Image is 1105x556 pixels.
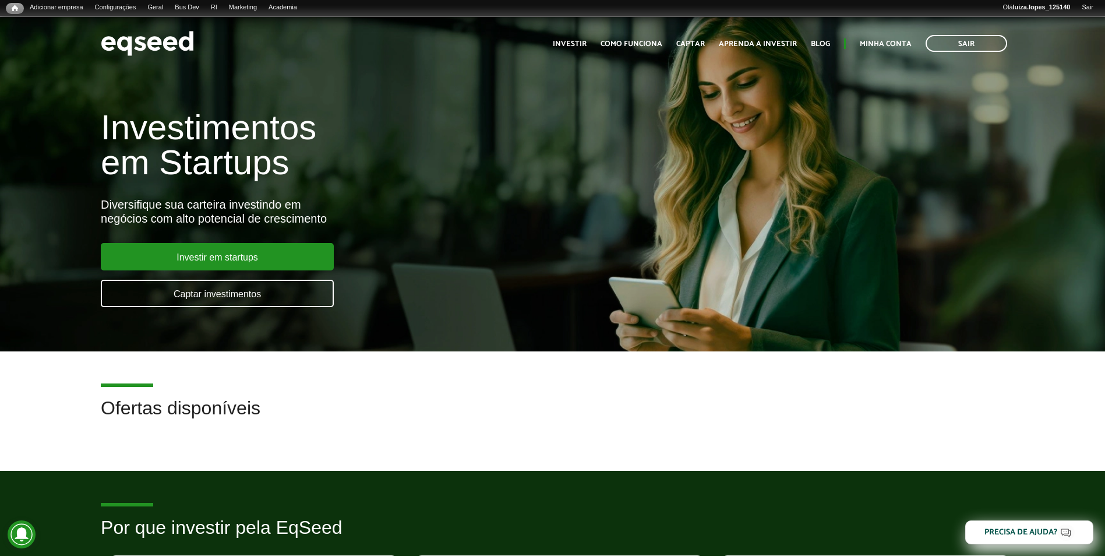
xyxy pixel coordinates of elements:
a: Oláluiza.lopes_125140 [997,3,1076,12]
a: Início [6,3,24,14]
strong: luiza.lopes_125140 [1013,3,1071,10]
a: Blog [811,40,830,48]
a: Investir em startups [101,243,334,270]
img: EqSeed [101,28,194,59]
a: Sair [1076,3,1099,12]
a: Sair [926,35,1007,52]
a: Marketing [223,3,263,12]
a: Geral [142,3,169,12]
a: Como funciona [601,40,662,48]
a: Configurações [89,3,142,12]
a: Adicionar empresa [24,3,89,12]
span: Início [12,4,18,12]
a: Captar investimentos [101,280,334,307]
div: Diversifique sua carteira investindo em negócios com alto potencial de crescimento [101,198,636,226]
a: Bus Dev [169,3,205,12]
h2: Por que investir pela EqSeed [101,518,1004,555]
a: Academia [263,3,303,12]
h1: Investimentos em Startups [101,110,636,180]
a: RI [205,3,223,12]
a: Investir [553,40,587,48]
a: Aprenda a investir [719,40,797,48]
a: Minha conta [860,40,912,48]
h2: Ofertas disponíveis [101,398,1004,436]
a: Captar [676,40,705,48]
